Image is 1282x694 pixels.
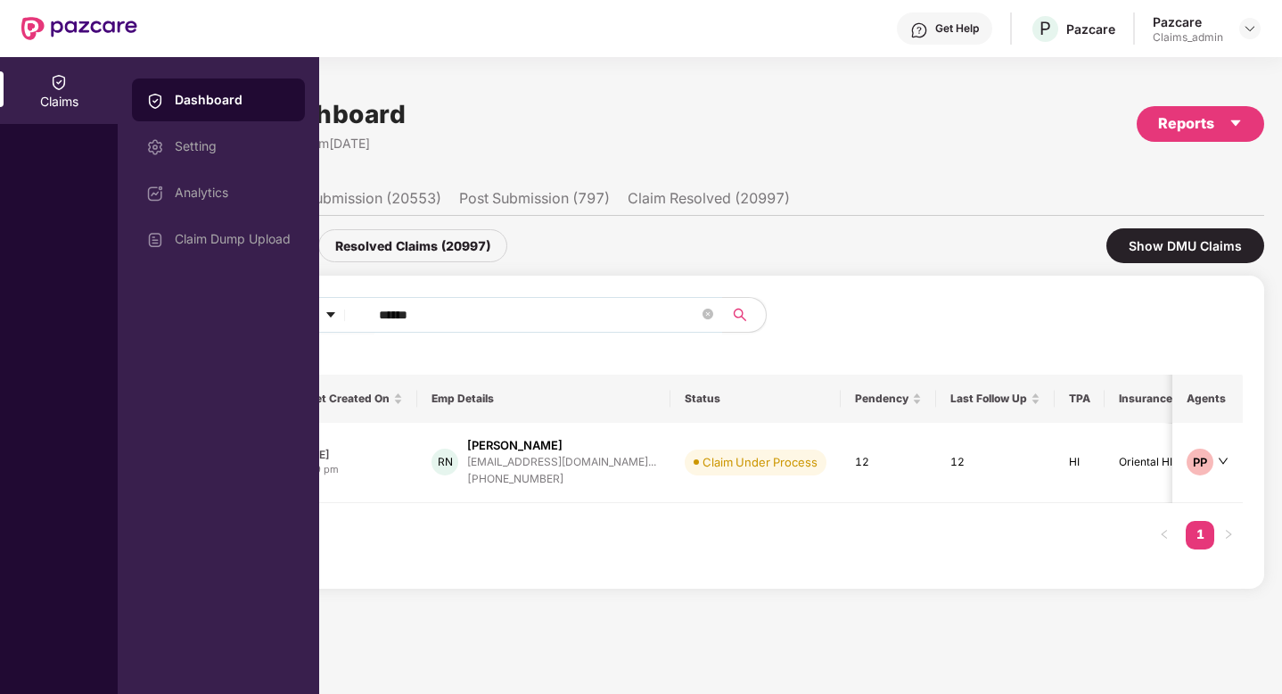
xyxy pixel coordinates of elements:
[1153,30,1223,45] div: Claims_admin
[1243,21,1257,36] img: svg+xml;base64,PHN2ZyBpZD0iRHJvcGRvd24tMzJ4MzIiIHhtbG5zPSJodHRwOi8vd3d3LnczLm9yZy8yMDAwL3N2ZyIgd2...
[1153,13,1223,30] div: Pazcare
[936,375,1055,423] th: Last Follow Up
[936,423,1055,503] td: 12
[293,462,403,477] div: 04:29 pm
[459,189,610,215] li: Post Submission (797)
[146,92,164,110] img: svg+xml;base64,PHN2ZyBpZD0iQ2xhaW0iIHhtbG5zPSJodHRwOi8vd3d3LnczLm9yZy8yMDAwL3N2ZyIgd2lkdGg9IjIwIi...
[670,375,841,423] th: Status
[1055,375,1105,423] th: TPA
[146,231,164,249] img: svg+xml;base64,PHN2ZyBpZD0iVXBsb2FkX0xvZ3MiIGRhdGEtbmFtZT0iVXBsb2FkIExvZ3MiIHhtbG5zPSJodHRwOi8vd3...
[1158,112,1243,135] div: Reports
[1105,423,1240,503] td: Oriental HI Insurance
[21,17,137,40] img: New Pazcare Logo
[293,392,390,406] span: Ticket Created On
[950,392,1027,406] span: Last Follow Up
[175,232,291,246] div: Claim Dump Upload
[417,375,670,423] th: Emp Details
[325,309,337,323] span: caret-down
[1187,449,1213,475] div: PP
[1040,18,1051,39] span: P
[293,447,403,462] div: [DATE]
[855,392,908,406] span: Pendency
[1186,521,1214,549] li: 1
[910,21,928,39] img: svg+xml;base64,PHN2ZyBpZD0iSGVscC0zMngzMiIgeG1sbnM9Imh0dHA6Ly93d3cudzMub3JnLzIwMDAvc3ZnIiB3aWR0aD...
[841,423,936,503] td: 12
[280,189,441,215] li: Pre Submission (20553)
[467,456,656,467] div: [EMAIL_ADDRESS][DOMAIN_NAME]...
[146,138,164,156] img: svg+xml;base64,PHN2ZyBpZD0iU2V0dGluZy0yMHgyMCIgeG1sbnM9Imh0dHA6Ly93d3cudzMub3JnLzIwMDAvc3ZnIiB3aW...
[175,186,291,200] div: Analytics
[146,185,164,202] img: svg+xml;base64,PHN2ZyBpZD0iRGFzaGJvYXJkIiB4bWxucz0iaHR0cDovL3d3dy53My5vcmcvMjAwMC9zdmciIHdpZHRoPS...
[175,139,291,153] div: Setting
[1223,529,1234,540] span: right
[628,189,790,215] li: Claim Resolved (20997)
[467,437,563,454] div: [PERSON_NAME]
[50,73,68,91] img: svg+xml;base64,PHN2ZyBpZD0iQ2xhaW0iIHhtbG5zPSJodHRwOi8vd3d3LnczLm9yZy8yMDAwL3N2ZyIgd2lkdGg9IjIwIi...
[1186,521,1214,548] a: 1
[1229,116,1243,130] span: caret-down
[1105,375,1240,423] th: Insurance Company
[175,91,291,109] div: Dashboard
[1218,456,1229,467] span: down
[1159,529,1170,540] span: left
[1150,521,1179,549] li: Previous Page
[318,229,507,262] div: Resolved Claims (20997)
[279,375,417,423] th: Ticket Created On
[467,471,656,488] div: [PHONE_NUMBER]
[1172,375,1243,423] th: Agents
[703,453,818,471] div: Claim Under Process
[1150,521,1179,549] button: left
[1214,521,1243,549] button: right
[1214,521,1243,549] li: Next Page
[1106,228,1264,263] div: Show DMU Claims
[935,21,979,36] div: Get Help
[1055,423,1105,503] td: HI
[1066,21,1115,37] div: Pazcare
[841,375,936,423] th: Pendency
[431,449,458,475] div: RN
